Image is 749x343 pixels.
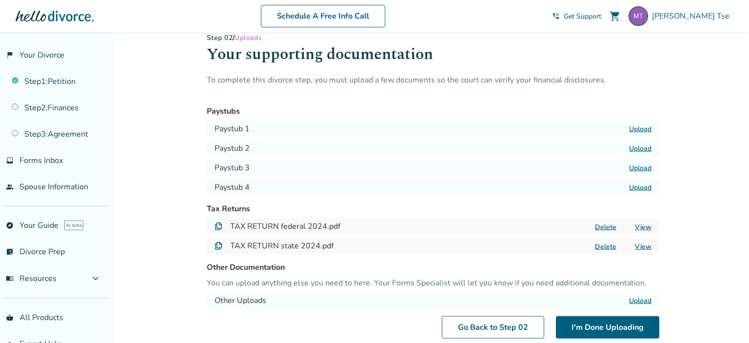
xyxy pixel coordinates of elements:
label: Upload [629,124,651,134]
h4: TAX RETURN state 2024.pdf [230,240,334,252]
span: flag_2 [6,51,14,59]
h3: Other Documentation [207,262,659,273]
h4: Paystub 1 [215,123,250,135]
label: Upload [629,163,651,173]
span: [PERSON_NAME] Tse [652,11,733,21]
h4: Paystub 2 [215,142,250,154]
h4: Paystub 3 [215,162,250,174]
a: Schedule A Free Info Call [261,5,385,27]
img: Document [215,242,222,250]
h1: Your supporting documentation [207,42,659,74]
span: AI beta [64,221,83,230]
img: Document [215,222,222,230]
button: I'm Done Uploading [556,316,659,339]
a: phone_in_talkGet Support [552,12,601,21]
label: Upload [629,144,651,153]
span: expand_more [90,273,101,284]
span: Forms Inbox [20,155,63,166]
span: explore [6,222,14,229]
button: Delete [592,242,619,252]
span: phone_in_talk [552,12,560,20]
span: Resources [6,273,57,284]
label: Upload [629,296,651,305]
p: To complete this divorce step, you must upload a few documents so the court can verify your finan... [207,74,659,98]
label: Upload [629,183,651,192]
img: tserefina@gmail.com [629,6,648,26]
p: You can upload anything else you need to here. Your Forms Specialist will let you know if you nee... [207,277,659,289]
div: / [207,33,659,42]
span: shopping_cart [609,10,621,22]
a: Step 02 [207,33,233,42]
a: Go Back to Step 02 [442,316,544,339]
span: Uploads [235,33,262,42]
span: shopping_basket [6,314,14,322]
iframe: Chat Widget [700,296,749,343]
span: people [6,183,14,191]
h4: TAX RETURN federal 2024.pdf [230,221,340,232]
button: Delete [592,222,619,232]
h3: Tax Returns [207,203,659,215]
h4: Other Uploads [215,295,266,306]
span: inbox [6,157,14,164]
span: list_alt_check [6,248,14,256]
span: menu_book [6,275,14,282]
h4: Paystub 4 [215,182,250,193]
a: View [635,242,651,251]
span: Get Support [564,12,601,21]
a: View [635,222,651,232]
h3: Paystubs [207,105,659,117]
